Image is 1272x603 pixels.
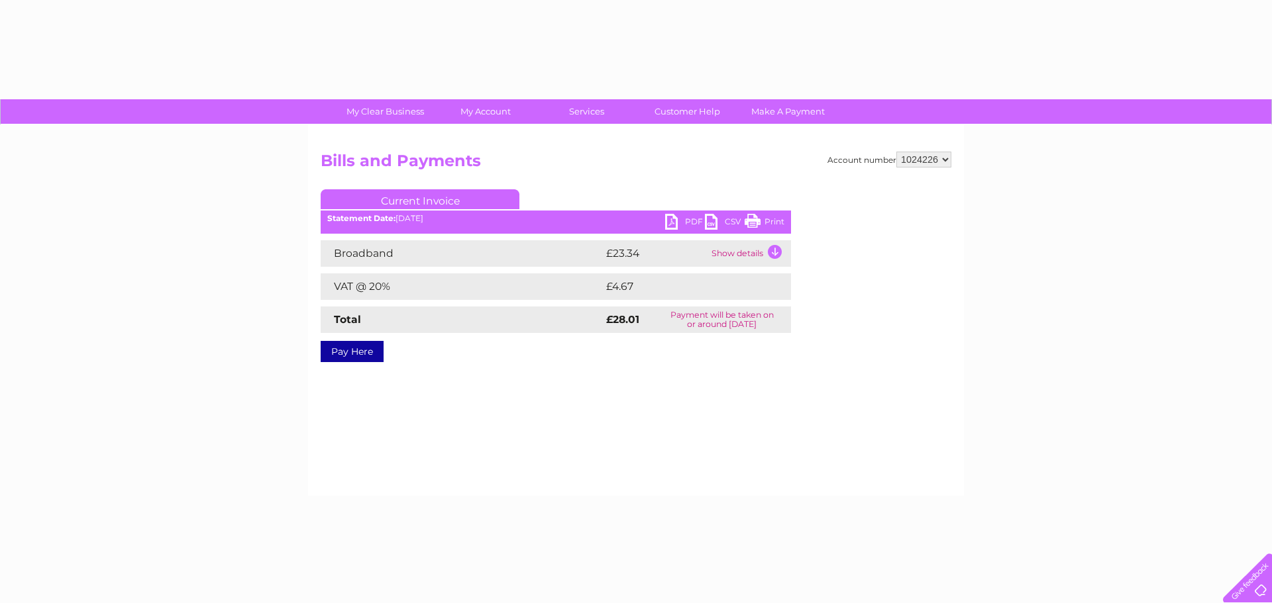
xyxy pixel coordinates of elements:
strong: Total [334,313,361,326]
td: Broadband [321,240,603,267]
td: VAT @ 20% [321,273,603,300]
a: Current Invoice [321,189,519,209]
a: Pay Here [321,341,384,362]
td: £23.34 [603,240,708,267]
td: £4.67 [603,273,760,300]
a: Print [745,214,784,233]
div: [DATE] [321,214,791,223]
strong: £28.01 [606,313,639,326]
td: Show details [708,240,791,267]
a: My Clear Business [331,99,440,124]
b: Statement Date: [327,213,396,223]
a: Services [532,99,641,124]
a: PDF [665,214,705,233]
td: Payment will be taken on or around [DATE] [653,306,791,333]
h2: Bills and Payments [321,152,951,177]
a: Customer Help [633,99,742,124]
a: CSV [705,214,745,233]
a: Make A Payment [733,99,843,124]
div: Account number [827,152,951,167]
a: My Account [431,99,541,124]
